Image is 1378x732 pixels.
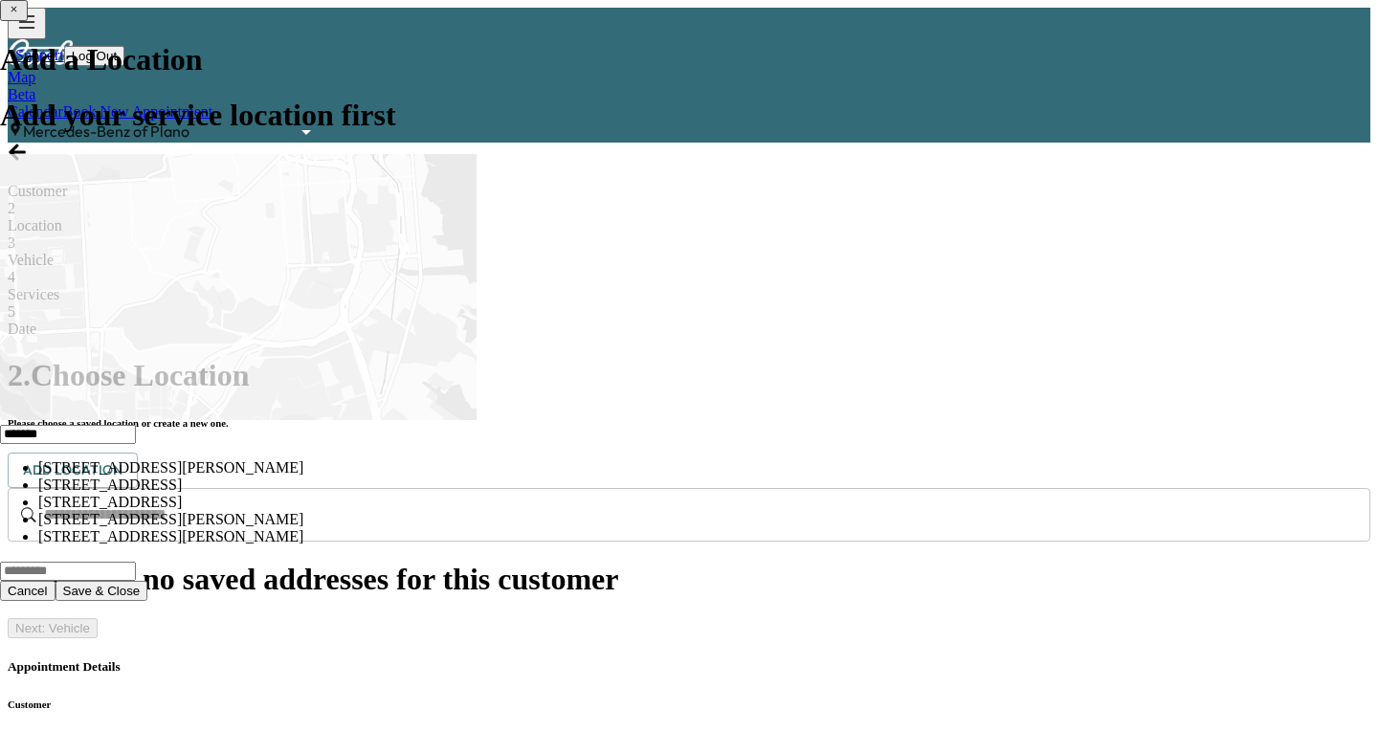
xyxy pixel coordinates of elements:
[8,699,1370,710] h6: Customer
[56,581,148,601] button: Save & Close
[8,562,1370,597] h1: There are no saved addresses for this customer
[8,417,1370,429] h6: Please choose a saved location or create a new one.
[8,217,1370,234] div: Location
[38,494,612,511] li: [STREET_ADDRESS]
[8,183,1370,200] div: Customer
[8,286,1370,303] div: Services
[8,252,1370,269] div: Vehicle
[8,86,1370,103] div: Beta
[8,200,1370,217] div: 2
[8,269,1370,286] div: 4
[8,69,1370,103] a: MapBeta
[8,303,1370,321] div: 5
[8,143,1370,166] div: Back
[8,659,1370,675] h5: Appointment Details
[8,618,98,638] button: Next: Vehicle
[38,477,612,494] li: [STREET_ADDRESS]
[38,528,612,545] li: [STREET_ADDRESS][PERSON_NAME]
[38,459,612,477] li: [STREET_ADDRESS][PERSON_NAME]
[8,358,1370,393] h1: 2 . Choose Location
[8,321,1370,338] div: Date
[38,511,612,528] li: [STREET_ADDRESS][PERSON_NAME]
[8,234,1370,252] div: 3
